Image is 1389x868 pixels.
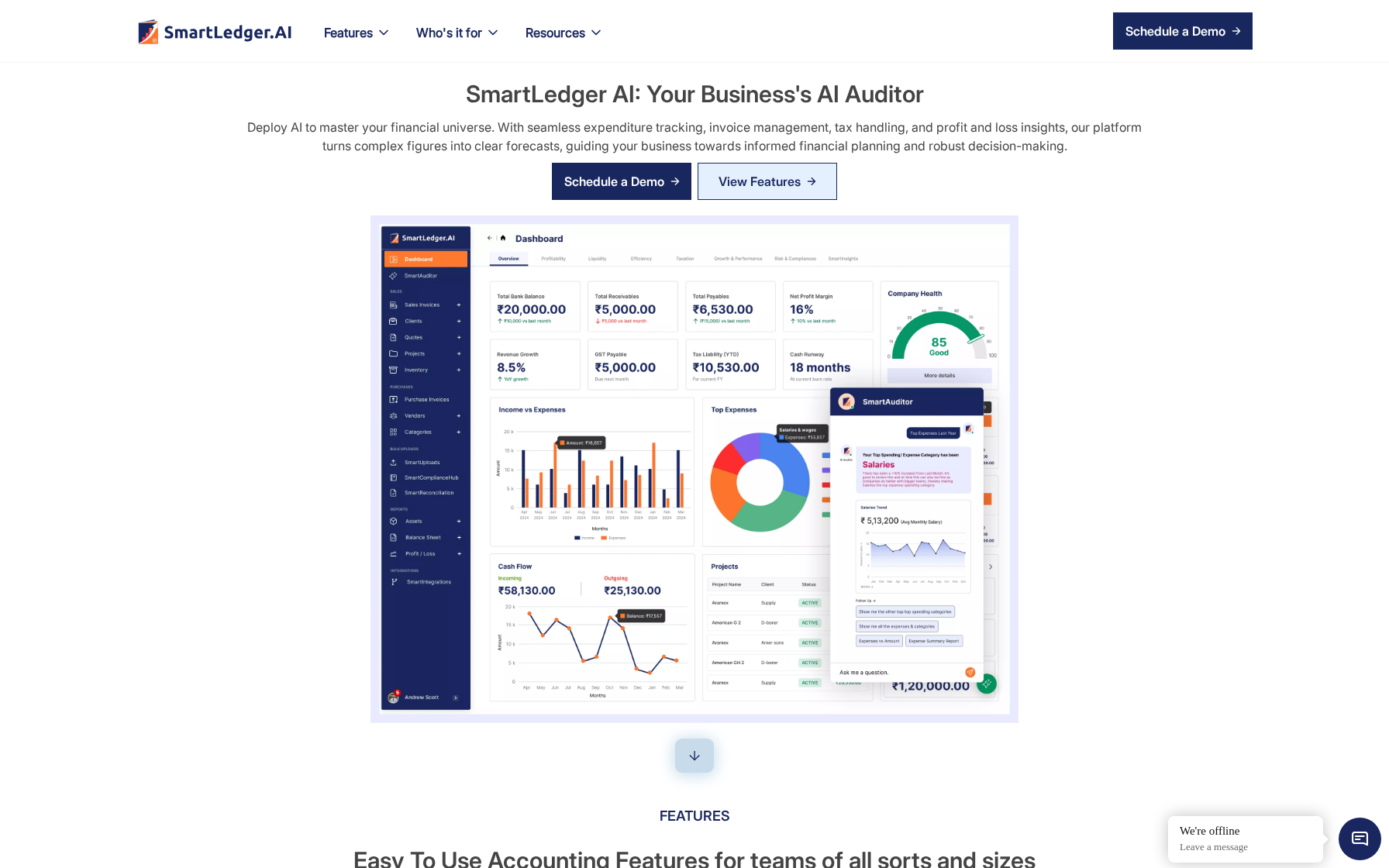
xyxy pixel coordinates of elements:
h2: SmartLedger AI: Your Business's AI Auditor [466,77,924,110]
a: Schedule a Demo [552,163,691,200]
div: Who's it for [404,22,513,62]
p: Leave a message [1180,841,1311,854]
img: arrow right icon [1232,26,1241,36]
img: down-arrow [685,746,704,765]
div: Deploy AI to master your financial universe. With seamless expenditure tracking, invoice manageme... [236,118,1153,155]
div: Features [324,22,373,43]
a: Schedule a Demo [1113,12,1253,50]
a: home [136,19,293,44]
div: We're offline [1180,824,1311,839]
div: Features [312,22,404,62]
div: Schedule a Demo [1125,22,1225,40]
img: arrow right icon [670,177,680,186]
a: View Features [698,163,837,200]
div: Resources [513,22,616,62]
div: Resources [526,22,585,43]
img: Arrow Right Blue [807,177,816,186]
img: footer logo [136,19,293,44]
div: View Features [719,169,801,194]
div: Schedule a Demo [564,172,664,191]
span: Chat Widget [1339,818,1381,860]
div: Who's it for [416,22,482,43]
